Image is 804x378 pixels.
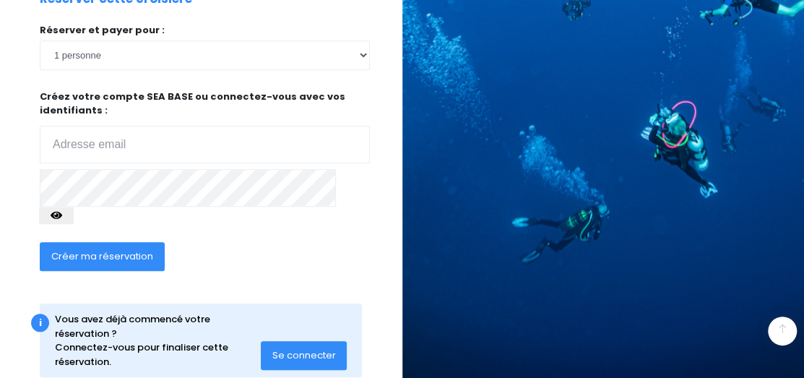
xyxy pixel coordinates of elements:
div: i [31,314,49,332]
div: Vous avez déjà commencé votre réservation ? Connectez-vous pour finaliser cette réservation. [55,312,261,369]
a: Se connecter [261,348,347,361]
p: Créez votre compte SEA BASE ou connectez-vous avec vos identifiants : [40,90,370,163]
input: Adresse email [40,126,370,163]
p: Réserver et payer pour : [40,23,370,38]
span: Créer ma réservation [51,249,153,263]
button: Se connecter [261,341,347,370]
span: Se connecter [272,348,336,362]
button: Créer ma réservation [40,242,165,271]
